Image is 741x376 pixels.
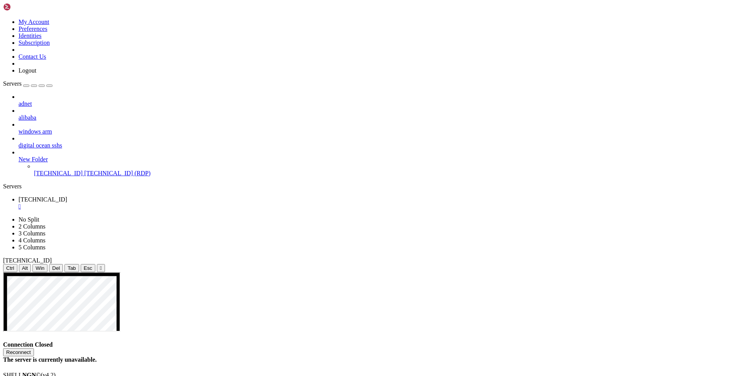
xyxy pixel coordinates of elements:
[19,114,36,121] span: alibaba
[19,67,36,74] a: Logout
[6,265,14,271] span: Ctrl
[19,100,32,107] span: adnet
[3,348,34,356] button: Reconnect
[100,265,102,271] div: 
[3,341,52,348] span: Connection Closed
[19,216,39,223] a: No Split
[34,170,83,176] span: [TECHNICAL_ID]
[49,264,63,272] button: Del
[3,80,52,87] a: Servers
[19,156,48,163] span: New Folder
[19,149,738,177] li: New Folder
[81,264,95,272] button: Esc
[84,170,151,176] span: [TECHNICAL_ID] (RDP)
[64,264,79,272] button: Tab
[19,100,738,107] a: adnet
[19,53,46,60] a: Contact Us
[19,196,67,203] span: [TECHNICAL_ID]
[3,183,738,190] div: Servers
[19,121,738,135] li: windows arm
[19,230,46,237] a: 3 Columns
[19,128,738,135] a: windows arm
[97,264,105,272] button: 
[19,223,46,230] a: 2 Columns
[34,163,738,177] li: [TECHNICAL_ID] [TECHNICAL_ID] (RDP)
[19,107,738,121] li: alibaba
[68,265,76,271] span: Tab
[19,93,738,107] li: adnet
[19,128,52,135] span: windows arm
[3,264,17,272] button: Ctrl
[3,356,738,363] div: The server is currently unavailable.
[19,32,42,39] a: Identities
[19,114,738,121] a: alibaba
[34,170,738,177] a: [TECHNICAL_ID] [TECHNICAL_ID] (RDP)
[19,135,738,149] li: digital ocean sshs
[3,257,52,264] span: [TECHNICAL_ID]
[3,80,22,87] span: Servers
[19,196,738,210] a: 150.136.119.135
[32,264,47,272] button: Win
[19,25,47,32] a: Preferences
[36,265,44,271] span: Win
[19,264,31,272] button: Alt
[84,265,92,271] span: Esc
[19,19,49,25] a: My Account
[19,142,738,149] a: digital ocean sshs
[19,39,50,46] a: Subscription
[19,142,62,149] span: digital ocean sshs
[3,3,47,11] img: Shellngn
[19,203,738,210] a: 
[22,265,28,271] span: Alt
[19,244,46,251] a: 5 Columns
[19,237,46,244] a: 4 Columns
[52,265,60,271] span: Del
[19,156,738,163] a: New Folder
